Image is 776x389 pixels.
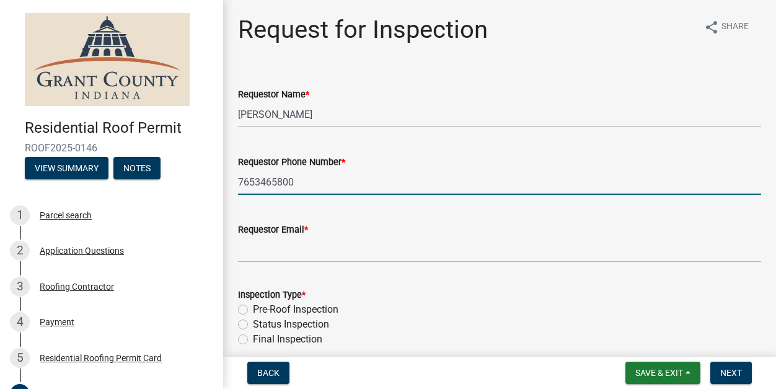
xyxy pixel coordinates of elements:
div: 1 [10,205,30,225]
button: Notes [113,157,161,179]
label: Requestor Phone Number [238,158,345,167]
label: Status Inspection [253,317,329,332]
span: ROOF2025-0146 [25,142,198,154]
label: Requestor Name [238,91,309,99]
label: Final Inspection [253,332,322,347]
wm-modal-confirm: Notes [113,164,161,174]
div: Roofing Contractor [40,282,114,291]
h1: Request for Inspection [238,15,488,45]
span: Back [257,368,280,378]
div: Residential Roofing Permit Card [40,354,162,362]
span: Next [720,368,742,378]
label: Inspection Type [238,291,306,300]
span: Save & Exit [635,368,683,378]
h4: Residential Roof Permit [25,119,213,137]
label: Requestor Email [238,226,308,235]
div: 2 [10,241,30,261]
div: Application Questions [40,246,124,255]
button: shareShare [694,15,759,39]
div: Parcel search [40,211,92,220]
div: 5 [10,348,30,368]
div: 3 [10,277,30,297]
button: Back [247,362,289,384]
img: Grant County, Indiana [25,13,190,106]
i: share [704,20,719,35]
div: 4 [10,312,30,332]
span: Share [721,20,749,35]
div: Payment [40,318,74,326]
wm-modal-confirm: Summary [25,164,108,174]
button: Save & Exit [625,362,700,384]
button: View Summary [25,157,108,179]
button: Next [710,362,752,384]
label: Pre-Roof Inspection [253,302,338,317]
